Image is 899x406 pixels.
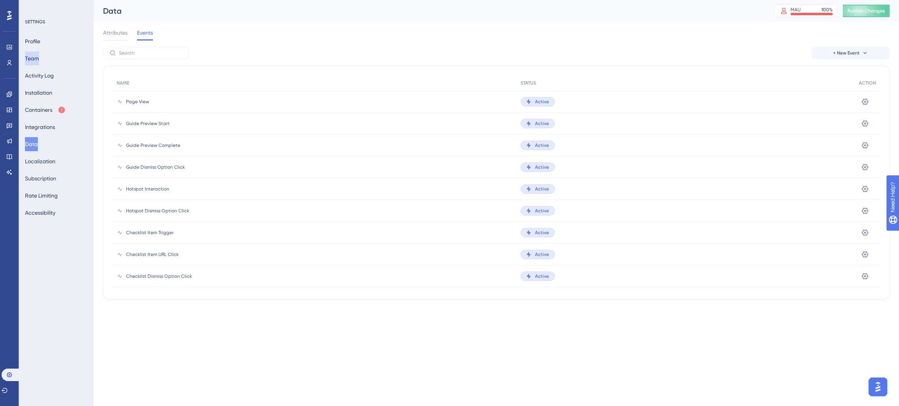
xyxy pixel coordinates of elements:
span: Checklist Dismiss Option Click [126,273,192,279]
button: Subscription [25,171,56,185]
span: Hotspot Interaction [126,186,169,192]
span: Attributes [103,28,128,37]
span: Need Help? [18,2,49,11]
span: Active [535,186,549,192]
span: NAME [117,80,129,86]
button: Rate Limiting [25,189,58,203]
span: Events [137,28,153,37]
button: + New Event [812,47,890,59]
span: Active [535,208,549,214]
span: Guide Dismiss Option Click [126,164,185,170]
span: Active [535,120,549,127]
button: Team [25,51,39,65]
span: STATUS [521,80,536,86]
span: Active [535,251,549,258]
button: Data [25,137,38,151]
span: Active [535,142,549,148]
span: Publish Changes [847,8,885,14]
span: Active [535,99,549,105]
span: Page View [126,99,149,105]
button: Integrations [25,120,55,134]
button: Activity Log [25,69,54,83]
div: Data [103,5,755,16]
span: Guide Preview Start [126,120,170,127]
span: + New Event [833,50,860,56]
span: Hotspot Dismiss Option Click [126,208,189,214]
input: Search [119,50,182,56]
button: Publish Changes [843,5,890,17]
iframe: UserGuiding AI Assistant Launcher [866,375,890,399]
span: Active [535,164,549,170]
div: 100 % [821,7,833,13]
span: Checklist Item URL Click [126,251,179,258]
button: Installation [25,86,52,100]
div: SETTINGS [25,19,88,25]
button: Containers [25,103,66,117]
span: Checklist Item Trigger [126,229,174,236]
span: Active [535,229,549,236]
button: Profile [25,34,40,48]
div: MAU [791,7,801,13]
button: Localization [25,154,55,168]
span: ACTION [859,80,876,86]
span: Guide Preview Complete [126,142,180,148]
span: Active [535,273,549,279]
button: Accessibility [25,206,55,220]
